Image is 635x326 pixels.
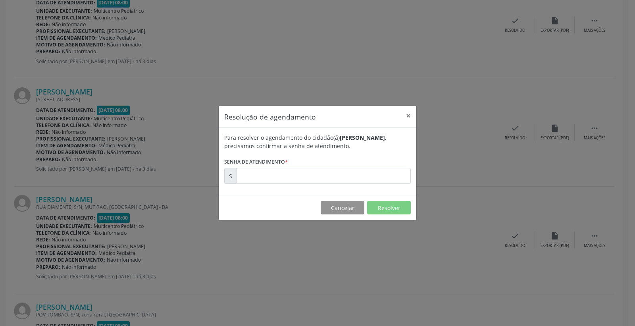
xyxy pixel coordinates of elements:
[340,134,385,141] b: [PERSON_NAME]
[224,133,411,150] div: Para resolver o agendamento do cidadão(ã) , precisamos confirmar a senha de atendimento.
[321,201,364,214] button: Cancelar
[400,106,416,125] button: Close
[224,168,237,184] div: S
[224,112,316,122] h5: Resolução de agendamento
[367,201,411,214] button: Resolver
[224,156,288,168] label: Senha de atendimento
